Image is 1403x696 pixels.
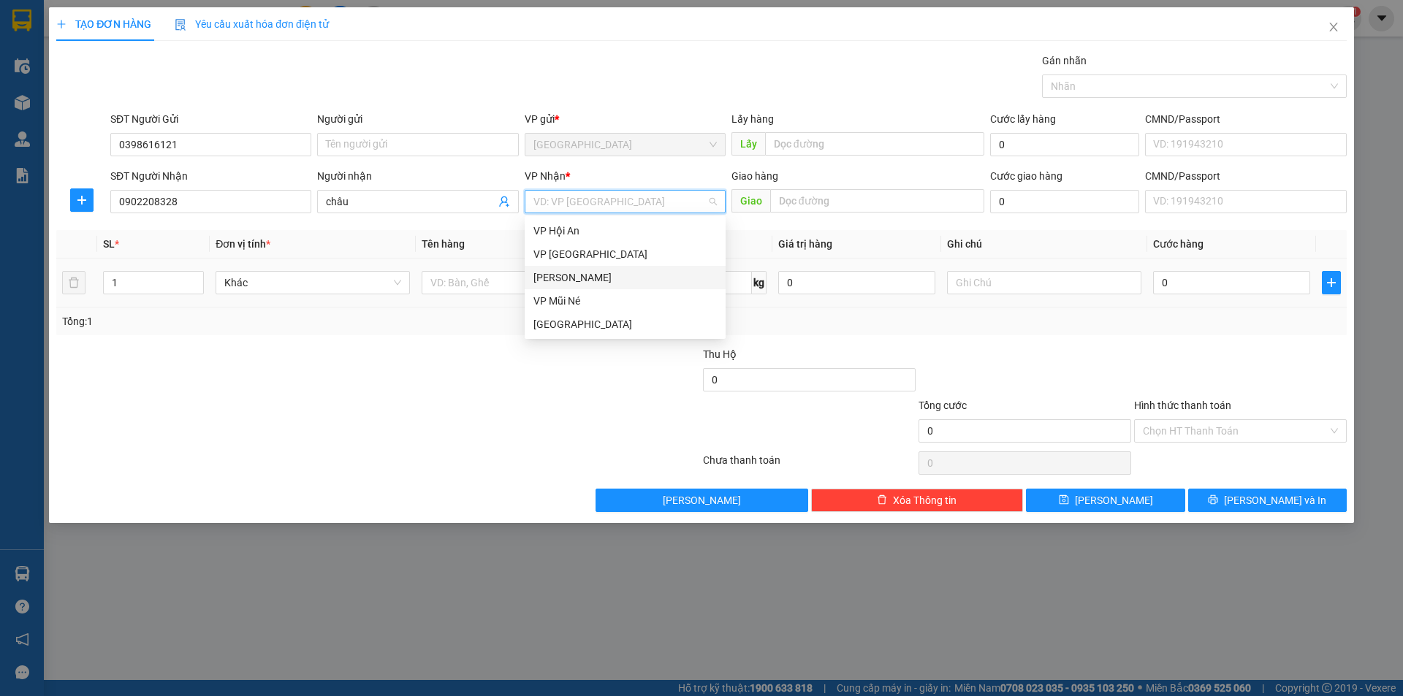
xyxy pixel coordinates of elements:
[770,189,984,213] input: Dọc đường
[731,113,774,125] span: Lấy hàng
[533,223,717,239] div: VP Hội An
[1145,168,1346,184] div: CMND/Passport
[1188,489,1347,512] button: printer[PERSON_NAME] và In
[893,492,957,508] span: Xóa Thông tin
[765,132,984,156] input: Dọc đường
[525,289,726,313] div: VP Mũi Né
[533,134,717,156] span: Đà Lạt
[778,271,935,294] input: 0
[1224,492,1326,508] span: [PERSON_NAME] và In
[1322,271,1341,294] button: plus
[1208,494,1218,506] span: printer
[103,238,115,250] span: SL
[110,111,311,127] div: SĐT Người Gửi
[525,242,726,266] div: VP Nha Trang
[175,19,186,31] img: icon
[498,196,510,207] span: user-add
[752,271,767,294] span: kg
[947,271,1141,294] input: Ghi Chú
[533,269,717,286] div: [PERSON_NAME]
[703,348,737,360] span: Thu Hộ
[731,189,770,213] span: Giao
[701,452,917,478] div: Chưa thanh toán
[110,168,311,184] div: SĐT Người Nhận
[1153,238,1204,250] span: Cước hàng
[56,19,66,29] span: plus
[525,170,566,182] span: VP Nhận
[525,266,726,289] div: Phan Thiết
[175,18,329,30] span: Yêu cầu xuất hóa đơn điện tử
[919,399,967,411] span: Tổng cước
[525,313,726,336] div: Đà Lạt
[56,18,151,30] span: TẠO ĐƠN HÀNG
[811,489,1024,512] button: deleteXóa Thông tin
[1075,492,1153,508] span: [PERSON_NAME]
[422,238,465,250] span: Tên hàng
[525,219,726,242] div: VP Hội An
[990,113,1056,125] label: Cước lấy hàng
[70,188,94,212] button: plus
[990,170,1062,182] label: Cước giao hàng
[1134,399,1231,411] label: Hình thức thanh toán
[1042,55,1087,66] label: Gán nhãn
[1145,111,1346,127] div: CMND/Passport
[877,494,887,506] span: delete
[663,492,741,508] span: [PERSON_NAME]
[731,170,778,182] span: Giao hàng
[62,271,85,294] button: delete
[1323,277,1340,288] span: plus
[525,111,726,127] div: VP gửi
[533,246,717,262] div: VP [GEOGRAPHIC_DATA]
[596,489,808,512] button: [PERSON_NAME]
[990,190,1139,213] input: Cước giao hàng
[1328,21,1339,33] span: close
[990,133,1139,156] input: Cước lấy hàng
[1313,7,1354,48] button: Close
[533,293,717,309] div: VP Mũi Né
[62,313,541,329] div: Tổng: 1
[941,230,1147,259] th: Ghi chú
[1059,494,1069,506] span: save
[533,316,717,332] div: [GEOGRAPHIC_DATA]
[731,132,765,156] span: Lấy
[778,238,832,250] span: Giá trị hàng
[216,238,270,250] span: Đơn vị tính
[422,271,616,294] input: VD: Bàn, Ghế
[317,111,518,127] div: Người gửi
[317,168,518,184] div: Người nhận
[71,194,93,206] span: plus
[1026,489,1185,512] button: save[PERSON_NAME]
[224,272,401,294] span: Khác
